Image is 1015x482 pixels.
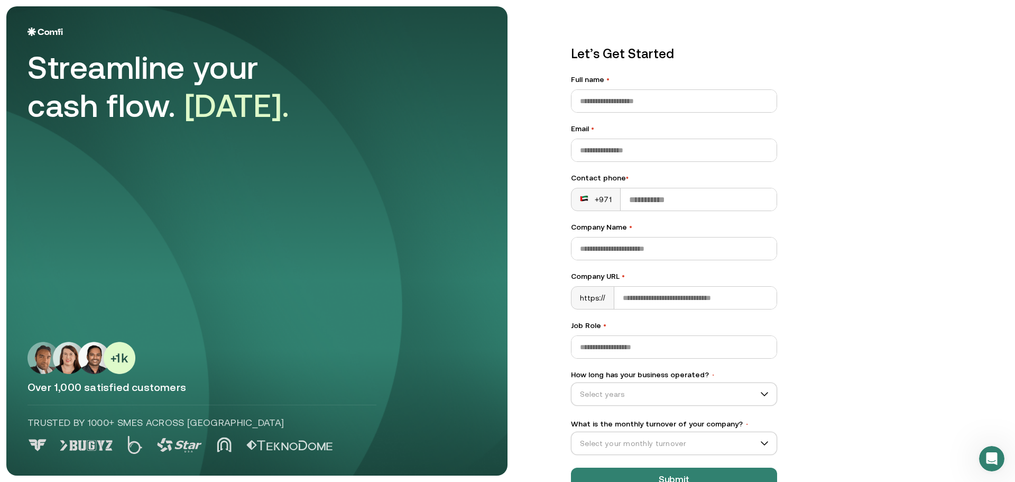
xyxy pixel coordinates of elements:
img: Logo 0 [27,439,48,451]
iframe: Intercom live chat [979,446,1004,471]
img: Logo [27,28,63,36]
span: • [745,421,749,428]
span: • [603,321,606,330]
span: • [629,223,632,231]
div: Streamline your cash flow. [27,49,324,125]
div: Contact phone [571,172,777,184]
div: https:// [571,287,614,309]
span: • [606,75,610,84]
span: • [591,124,594,133]
img: Logo 5 [246,440,333,451]
p: Over 1,000 satisfied customers [27,380,486,394]
img: Logo 1 [60,440,113,451]
span: • [622,272,625,280]
img: Logo 4 [217,437,232,452]
label: Email [571,123,777,134]
div: +971 [580,194,612,205]
label: Company Name [571,222,777,233]
p: Trusted by 1000+ SMEs across [GEOGRAPHIC_DATA] [27,416,376,430]
p: Let’s Get Started [571,44,777,63]
span: • [711,371,715,379]
img: Logo 3 [157,438,202,452]
label: Company URL [571,271,777,282]
label: What is the monthly turnover of your company? [571,419,777,430]
label: Job Role [571,320,777,331]
label: How long has your business operated? [571,369,777,380]
label: Full name [571,74,777,85]
img: Logo 2 [127,436,142,454]
span: [DATE]. [184,87,290,124]
span: • [626,174,629,182]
